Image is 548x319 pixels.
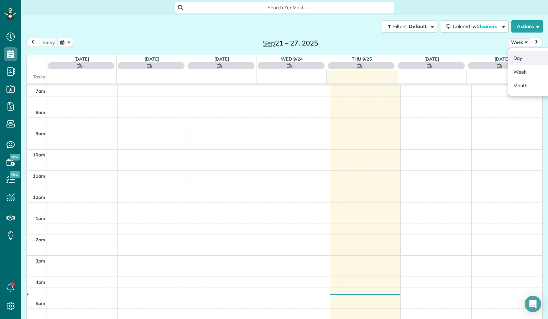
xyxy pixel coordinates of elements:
a: [DATE] [424,56,439,62]
h2: 21 – 27, 2025 [248,39,333,47]
span: - [83,62,85,69]
span: Tasks [33,74,45,79]
span: 7am [36,88,45,94]
span: 10am [33,152,45,157]
span: - [503,62,506,69]
button: today [39,38,58,47]
a: [DATE] [214,56,229,62]
span: 3pm [36,258,45,264]
button: Week [508,38,531,47]
div: Open Intercom Messenger [525,296,541,312]
a: [DATE] [74,56,89,62]
span: 9am [36,131,45,136]
a: [DATE] [145,56,159,62]
span: Sep [263,39,275,47]
span: Cleaners [476,23,498,29]
span: - [153,62,155,69]
span: New [10,171,20,178]
button: next [530,38,543,47]
button: Colored byCleaners [441,20,509,33]
span: - [363,62,365,69]
span: Default [409,23,427,29]
a: [DATE] [495,56,509,62]
button: Filters: Default [382,20,437,33]
span: Filters: [393,23,408,29]
span: New [10,154,20,161]
span: 11am [33,173,45,179]
span: 2pm [36,237,45,242]
a: Thu 9/25 [352,56,372,62]
span: 5pm [36,301,45,306]
span: Colored by [453,23,500,29]
a: Wed 9/24 [281,56,303,62]
span: - [223,62,225,69]
span: 8am [36,110,45,115]
button: prev [26,38,39,47]
button: Actions [511,20,543,33]
span: 4pm [36,279,45,285]
span: - [433,62,435,69]
span: 1pm [36,216,45,221]
a: Filters: Default [378,20,437,33]
span: 12pm [33,194,45,200]
span: - [293,62,295,69]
